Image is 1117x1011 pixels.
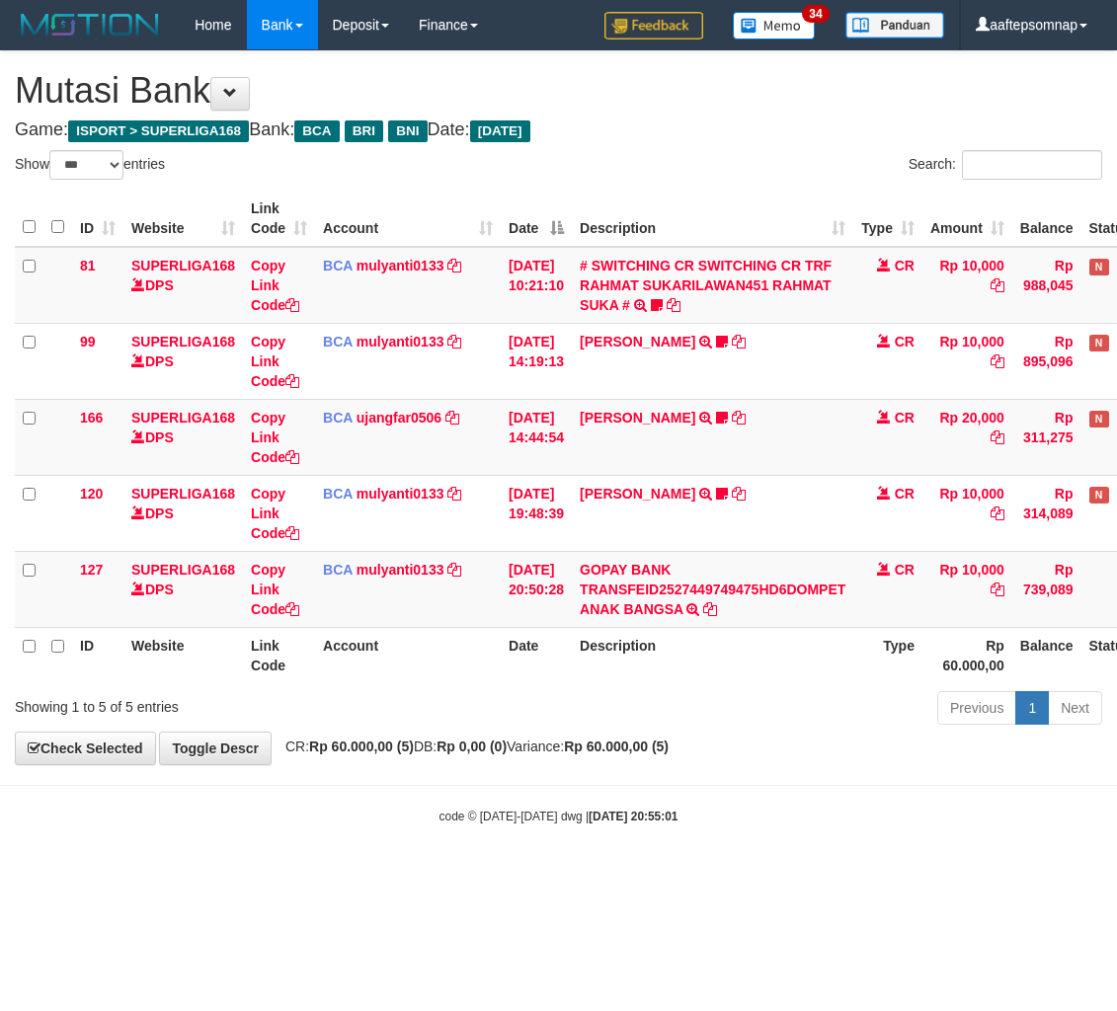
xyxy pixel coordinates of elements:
img: Feedback.jpg [604,12,703,39]
th: Link Code [243,627,315,683]
a: Copy AKBAR SAPUTR to clipboard [732,486,746,502]
span: BCA [323,258,353,273]
span: Has Note [1089,335,1109,351]
td: Rp 895,096 [1012,323,1081,399]
a: SUPERLIGA168 [131,334,235,350]
label: Search: [909,150,1102,180]
strong: Rp 60.000,00 (5) [309,739,414,754]
th: Type: activate to sort column ascending [853,191,922,247]
span: BCA [323,410,353,426]
td: Rp 739,089 [1012,551,1081,627]
strong: Rp 0,00 (0) [437,739,507,754]
span: Has Note [1089,411,1109,428]
td: DPS [123,551,243,627]
td: [DATE] 20:50:28 [501,551,572,627]
a: mulyanti0133 [357,562,444,578]
span: 81 [80,258,96,273]
td: [DATE] 14:44:54 [501,399,572,475]
span: BRI [345,120,383,142]
th: Amount: activate to sort column ascending [922,191,1012,247]
td: DPS [123,323,243,399]
th: ID: activate to sort column ascending [72,191,123,247]
img: panduan.png [845,12,944,39]
span: 166 [80,410,103,426]
th: Date [501,627,572,683]
td: Rp 10,000 [922,475,1012,551]
a: Copy mulyanti0133 to clipboard [447,258,461,273]
a: Copy GOPAY BANK TRANSFEID2527449749475HD6DOMPET ANAK BANGSA to clipboard [703,601,717,617]
span: [DATE] [470,120,530,142]
a: Copy mulyanti0133 to clipboard [447,334,461,350]
a: 1 [1015,691,1049,725]
a: # SWITCHING CR SWITCHING CR TRF RAHMAT SUKARILAWAN451 RAHMAT SUKA # [580,258,832,313]
select: Showentries [49,150,123,180]
a: Check Selected [15,732,156,765]
th: Link Code: activate to sort column ascending [243,191,315,247]
span: CR [895,258,915,273]
th: Account: activate to sort column ascending [315,191,501,247]
a: SUPERLIGA168 [131,258,235,273]
a: Copy Link Code [251,562,299,617]
td: DPS [123,475,243,551]
th: ID [72,627,123,683]
td: [DATE] 19:48:39 [501,475,572,551]
a: ujangfar0506 [357,410,441,426]
td: [DATE] 14:19:13 [501,323,572,399]
a: Copy mulyanti0133 to clipboard [447,562,461,578]
span: 120 [80,486,103,502]
span: 127 [80,562,103,578]
td: Rp 314,089 [1012,475,1081,551]
th: Balance [1012,191,1081,247]
a: [PERSON_NAME] [580,410,695,426]
td: Rp 10,000 [922,247,1012,324]
th: Rp 60.000,00 [922,627,1012,683]
th: Type [853,627,922,683]
strong: [DATE] 20:55:01 [589,810,678,823]
a: Copy Rp 20,000 to clipboard [991,429,1004,445]
span: BNI [388,120,427,142]
a: Copy Link Code [251,258,299,313]
a: [PERSON_NAME] [580,334,695,350]
span: 34 [802,5,829,23]
span: 99 [80,334,96,350]
a: SUPERLIGA168 [131,486,235,502]
a: GOPAY BANK TRANSFEID2527449749475HD6DOMPET ANAK BANGSA [580,562,845,617]
a: Copy Link Code [251,410,299,465]
a: Copy MUHAMMAD REZA to clipboard [732,334,746,350]
a: SUPERLIGA168 [131,410,235,426]
th: Description [572,627,853,683]
a: mulyanti0133 [357,258,444,273]
td: Rp 988,045 [1012,247,1081,324]
span: Has Note [1089,487,1109,504]
span: CR: DB: Variance: [276,739,669,754]
td: Rp 20,000 [922,399,1012,475]
td: DPS [123,399,243,475]
a: Copy NOVEN ELING PRAYOG to clipboard [732,410,746,426]
th: Date: activate to sort column descending [501,191,572,247]
th: Account [315,627,501,683]
a: Copy ujangfar0506 to clipboard [445,410,459,426]
a: Copy Link Code [251,334,299,389]
a: Toggle Descr [159,732,272,765]
th: Website [123,627,243,683]
a: Copy Link Code [251,486,299,541]
td: Rp 10,000 [922,323,1012,399]
th: Description: activate to sort column ascending [572,191,853,247]
span: BCA [323,334,353,350]
span: CR [895,334,915,350]
span: CR [895,562,915,578]
a: [PERSON_NAME] [580,486,695,502]
th: Website: activate to sort column ascending [123,191,243,247]
td: Rp 10,000 [922,551,1012,627]
a: SUPERLIGA168 [131,562,235,578]
a: Next [1048,691,1102,725]
td: DPS [123,247,243,324]
a: mulyanti0133 [357,334,444,350]
span: Has Note [1089,259,1109,275]
a: Copy Rp 10,000 to clipboard [991,353,1004,369]
img: Button%20Memo.svg [733,12,816,39]
label: Show entries [15,150,165,180]
a: Copy mulyanti0133 to clipboard [447,486,461,502]
span: BCA [323,486,353,502]
span: BCA [294,120,339,142]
